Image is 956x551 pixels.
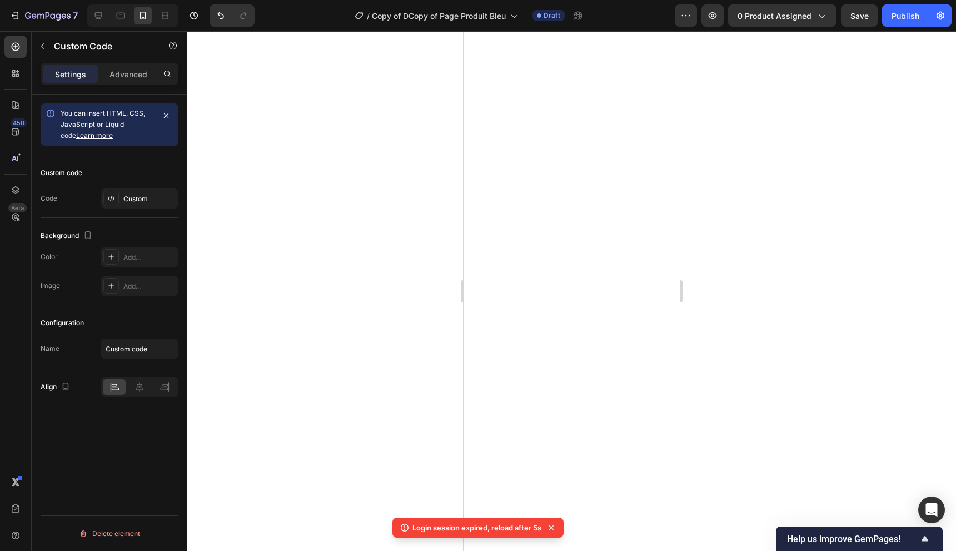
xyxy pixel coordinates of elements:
[8,203,27,212] div: Beta
[544,11,560,21] span: Draft
[787,534,918,544] span: Help us improve GemPages!
[41,380,72,395] div: Align
[892,10,919,22] div: Publish
[41,525,178,543] button: Delete element
[4,4,83,27] button: 7
[123,281,176,291] div: Add...
[464,31,680,551] iframe: Design area
[918,497,945,523] div: Open Intercom Messenger
[41,168,82,178] div: Custom code
[11,118,27,127] div: 450
[841,4,878,27] button: Save
[73,9,78,22] p: 7
[210,4,255,27] div: Undo/Redo
[76,131,113,140] a: Learn more
[787,532,932,545] button: Show survey - Help us improve GemPages!
[882,4,929,27] button: Publish
[728,4,837,27] button: 0 product assigned
[367,10,370,22] span: /
[41,281,60,291] div: Image
[412,522,541,533] p: Login session expired, reload after 5s
[41,318,84,328] div: Configuration
[372,10,506,22] span: Copy of DCopy of Page Produit Bleu
[850,11,869,21] span: Save
[41,229,94,244] div: Background
[41,252,58,262] div: Color
[54,39,148,53] p: Custom Code
[41,344,59,354] div: Name
[79,527,140,540] div: Delete element
[738,10,811,22] span: 0 product assigned
[123,252,176,262] div: Add...
[55,68,86,80] p: Settings
[61,109,145,140] span: You can insert HTML, CSS, JavaScript or Liquid code
[123,194,176,204] div: Custom
[109,68,147,80] p: Advanced
[41,193,57,203] div: Code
